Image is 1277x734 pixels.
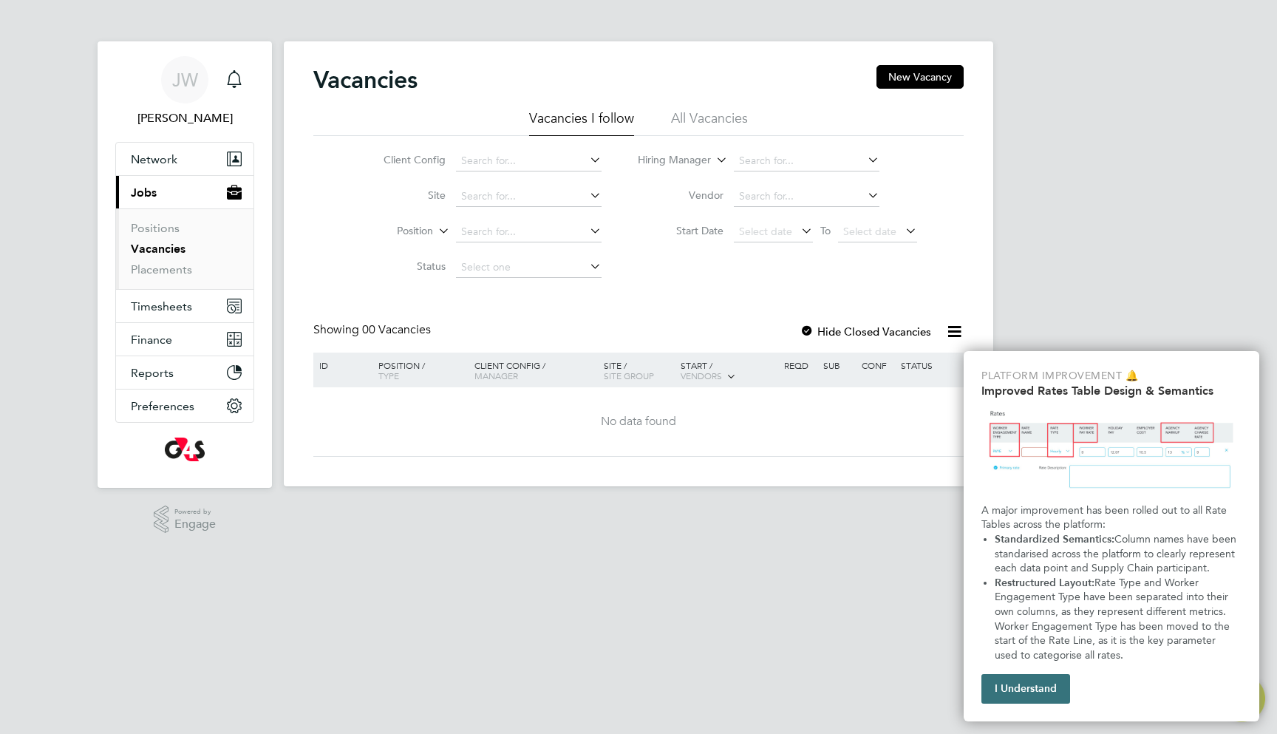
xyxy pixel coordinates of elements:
[474,370,518,381] span: Manager
[313,65,418,95] h2: Vacancies
[456,257,602,278] input: Select one
[172,70,198,89] span: JW
[604,370,654,381] span: Site Group
[734,186,879,207] input: Search for...
[638,224,723,237] label: Start Date
[739,225,792,238] span: Select date
[843,225,896,238] span: Select date
[995,577,1233,662] span: Rate Type and Worker Engagement Type have been separated into their own columns, as they represen...
[165,438,205,461] img: g4s-logo-retina.png
[734,151,879,171] input: Search for...
[800,324,931,339] label: Hide Closed Vacancies
[456,222,602,242] input: Search for...
[981,404,1242,497] img: Updated Rates Table Design & Semantics
[981,674,1070,704] button: I Understand
[626,153,711,168] label: Hiring Manager
[820,353,858,378] div: Sub
[361,259,446,273] label: Status
[174,506,216,518] span: Powered by
[316,414,961,429] div: No data found
[115,438,254,461] a: Go to home page
[131,333,172,347] span: Finance
[131,242,185,256] a: Vacancies
[897,353,961,378] div: Status
[681,370,722,381] span: Vendors
[981,503,1242,532] p: A major improvement has been rolled out to all Rate Tables across the platform:
[981,384,1242,398] h2: Improved Rates Table Design & Semantics
[981,369,1242,384] p: Platform Improvement 🔔
[131,299,192,313] span: Timesheets
[964,351,1259,721] div: Improved Rate Table Semantics
[115,56,254,127] a: Go to account details
[456,186,602,207] input: Search for...
[131,399,194,413] span: Preferences
[174,518,216,531] span: Engage
[858,353,896,378] div: Conf
[367,353,471,388] div: Position /
[677,353,780,390] div: Start /
[316,353,367,378] div: ID
[131,366,174,380] span: Reports
[600,353,678,388] div: Site /
[671,109,748,136] li: All Vacancies
[780,353,819,378] div: Reqd
[348,224,433,239] label: Position
[361,188,446,202] label: Site
[456,151,602,171] input: Search for...
[131,262,192,276] a: Placements
[816,221,835,240] span: To
[131,152,177,166] span: Network
[131,186,157,200] span: Jobs
[362,322,431,337] span: 00 Vacancies
[995,533,1114,546] strong: Standardized Semantics:
[98,41,272,488] nav: Main navigation
[115,109,254,127] span: Jason W
[131,221,180,235] a: Positions
[995,533,1239,574] span: Column names have been standarised across the platform to clearly represent each data point and S...
[995,577,1094,589] strong: Restructured Layout:
[313,322,434,338] div: Showing
[529,109,634,136] li: Vacancies I follow
[876,65,964,89] button: New Vacancy
[638,188,723,202] label: Vendor
[378,370,399,381] span: Type
[471,353,600,388] div: Client Config /
[361,153,446,166] label: Client Config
